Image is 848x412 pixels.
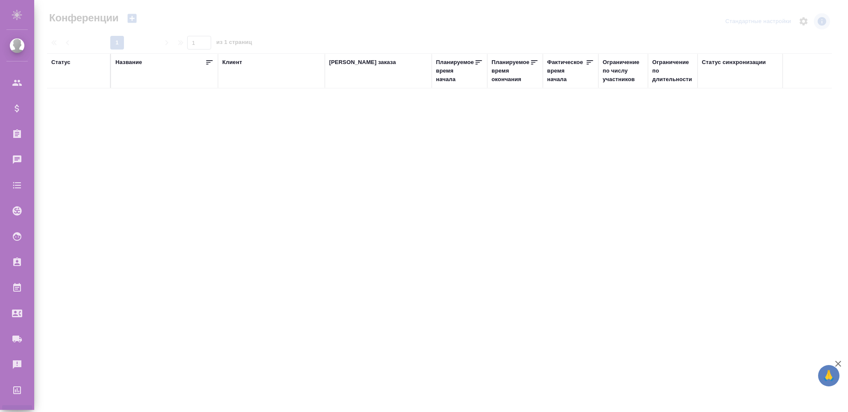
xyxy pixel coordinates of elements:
[492,58,530,84] div: Планируемое время окончания
[603,58,644,84] div: Ограничение по числу участников
[821,367,836,385] span: 🙏
[115,58,142,67] div: Название
[547,58,586,84] div: Фактическое время начала
[702,58,766,67] div: Статус синхронизации
[818,365,839,386] button: 🙏
[436,58,474,84] div: Планируемое время начала
[51,58,71,67] div: Статус
[222,58,242,67] div: Клиент
[652,58,693,84] div: Ограничение по длительности
[329,58,396,67] div: [PERSON_NAME] заказа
